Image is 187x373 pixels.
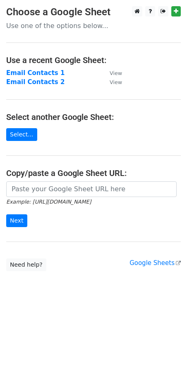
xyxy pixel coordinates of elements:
h4: Use a recent Google Sheet: [6,55,181,65]
input: Next [6,214,27,227]
a: Select... [6,128,37,141]
small: View [110,70,122,76]
a: Google Sheets [129,259,181,267]
input: Paste your Google Sheet URL here [6,181,177,197]
small: View [110,79,122,85]
a: Email Contacts 2 [6,78,65,86]
a: View [101,69,122,77]
h4: Copy/paste a Google Sheet URL: [6,168,181,178]
p: Use one of the options below... [6,21,181,30]
small: Example: [URL][DOMAIN_NAME] [6,199,91,205]
h3: Choose a Google Sheet [6,6,181,18]
h4: Select another Google Sheet: [6,112,181,122]
a: Email Contacts 1 [6,69,65,77]
a: View [101,78,122,86]
a: Need help? [6,258,46,271]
